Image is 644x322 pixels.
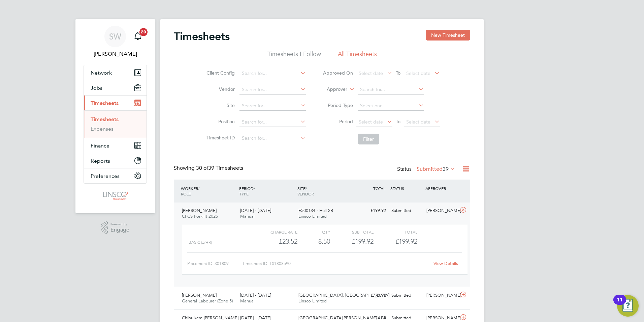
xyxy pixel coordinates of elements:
[424,290,459,301] div: [PERSON_NAME]
[139,28,148,36] span: 20
[240,292,271,298] span: [DATE] - [DATE]
[406,119,430,125] span: Select date
[267,50,321,62] li: Timesheets I Follow
[84,190,147,201] a: Go to home page
[240,298,255,304] span: Manual
[297,191,314,196] span: VENDOR
[91,70,112,76] span: Network
[91,142,109,149] span: Finance
[239,85,306,95] input: Search for...
[179,182,237,200] div: WORKER
[389,182,424,194] div: STATUS
[189,240,212,245] span: Basic (£/HR)
[296,182,354,200] div: SITE
[239,191,249,196] span: TYPE
[239,101,306,111] input: Search for...
[374,228,417,236] div: Total
[354,290,389,301] div: £774.90
[240,315,271,321] span: [DATE] - [DATE]
[84,153,147,168] button: Reports
[394,69,402,77] span: To
[389,205,424,216] div: Submitted
[101,221,130,234] a: Powered byEngage
[204,86,235,92] label: Vendor
[358,101,424,111] input: Select one
[84,65,147,80] button: Network
[617,295,639,317] button: Open Resource Center, 11 new notifications
[196,165,243,171] span: 39 Timesheets
[110,227,129,233] span: Engage
[187,258,242,269] div: Placement ID: 301809
[297,228,330,236] div: QTY
[239,117,306,127] input: Search for...
[174,30,230,43] h2: Timesheets
[101,190,129,201] img: linsco-logo-retina.png
[406,70,430,76] span: Select date
[323,70,353,76] label: Approved On
[181,191,191,196] span: ROLE
[204,102,235,108] label: Site
[91,100,119,106] span: Timesheets
[359,119,383,125] span: Select date
[84,50,147,58] span: Shaun White
[297,236,330,247] div: 8.50
[109,32,121,41] span: SW
[330,236,374,247] div: £199.92
[426,30,470,41] button: New Timesheet
[239,69,306,78] input: Search for...
[323,118,353,125] label: Period
[254,186,255,191] span: /
[424,205,459,216] div: [PERSON_NAME]
[317,86,347,93] label: Approver
[617,300,623,308] div: 11
[84,110,147,138] div: Timesheets
[239,134,306,143] input: Search for...
[198,186,199,191] span: /
[84,26,147,58] a: SW[PERSON_NAME]
[91,173,120,179] span: Preferences
[91,158,110,164] span: Reports
[417,166,455,172] label: Submitted
[131,26,144,47] a: 20
[298,315,386,321] span: [GEOGRAPHIC_DATA][PERSON_NAME] LLP
[389,290,424,301] div: Submitted
[110,221,129,227] span: Powered by
[298,298,327,304] span: Linsco Limited
[237,182,296,200] div: PERIOD
[240,213,255,219] span: Manual
[84,138,147,153] button: Finance
[358,85,424,95] input: Search for...
[182,208,217,213] span: [PERSON_NAME]
[91,126,114,132] a: Expenses
[240,208,271,213] span: [DATE] - [DATE]
[359,70,383,76] span: Select date
[84,168,147,183] button: Preferences
[298,208,333,213] span: E500134 - Hull 2B
[254,236,297,247] div: £23.52
[397,165,457,174] div: Status
[373,186,385,191] span: TOTAL
[443,166,449,172] span: 39
[182,292,217,298] span: [PERSON_NAME]
[330,228,374,236] div: Sub Total
[75,19,155,213] nav: Main navigation
[433,261,458,266] a: View Details
[354,205,389,216] div: £199.92
[338,50,377,62] li: All Timesheets
[305,186,307,191] span: /
[204,118,235,125] label: Position
[174,165,245,172] div: Showing
[91,85,102,91] span: Jobs
[204,70,235,76] label: Client Config
[358,134,379,144] button: Filter
[91,116,119,123] a: Timesheets
[424,182,459,194] div: APPROVER
[242,258,429,269] div: Timesheet ID: TS1808590
[182,298,233,304] span: General Labourer (Zone 5)
[394,117,402,126] span: To
[395,237,417,245] span: £199.92
[84,96,147,110] button: Timesheets
[182,213,218,219] span: CPCS Forklift 2025
[254,228,297,236] div: Charge rate
[84,80,147,95] button: Jobs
